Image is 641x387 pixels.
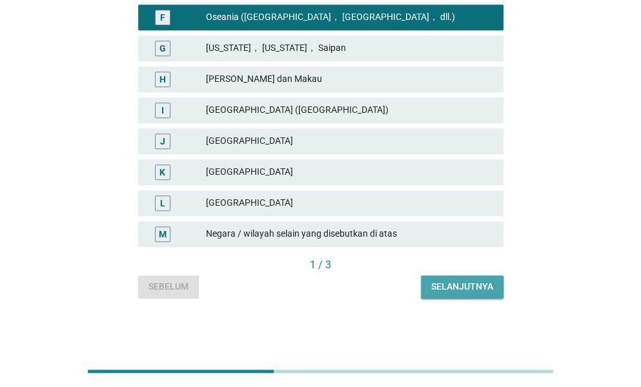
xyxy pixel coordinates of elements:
div: Negara / wilayah selain yang disebutkan di atas [206,226,493,242]
div: [US_STATE]， [US_STATE]， Saipan [206,41,493,56]
button: Selanjutnya [421,275,504,299]
div: [PERSON_NAME] dan Makau [206,72,493,87]
div: G [159,41,166,55]
div: H [159,72,166,86]
div: 1 / 3 [138,257,504,273]
div: F [160,10,165,24]
div: Oseania ([GEOGRAPHIC_DATA]， [GEOGRAPHIC_DATA]， dll.) [206,10,493,25]
div: Selanjutnya [431,280,493,293]
div: J [160,134,165,148]
div: [GEOGRAPHIC_DATA] [206,164,493,180]
div: M [159,227,167,241]
div: L [160,196,165,210]
div: [GEOGRAPHIC_DATA] [206,134,493,149]
div: [GEOGRAPHIC_DATA] [206,195,493,211]
div: [GEOGRAPHIC_DATA] ([GEOGRAPHIC_DATA]) [206,103,493,118]
div: I [161,103,164,117]
div: K [159,165,165,179]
